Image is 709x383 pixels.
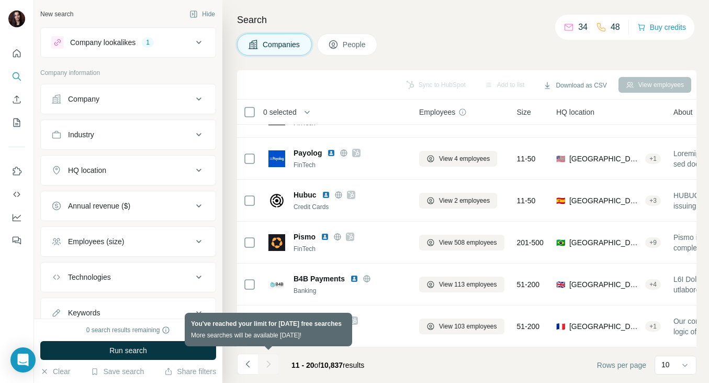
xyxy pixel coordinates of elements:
button: View 508 employees [419,235,504,250]
div: + 3 [645,196,661,205]
div: 0 search results remaining [86,325,171,335]
button: Enrich CSV [8,90,25,109]
button: Clear [40,366,70,377]
button: View 113 employees [419,277,504,292]
button: Share filters [164,366,216,377]
button: Company [41,86,216,112]
div: FinTech [294,244,407,254]
span: View 4 employees [439,154,490,163]
button: Navigate to previous page [237,354,258,375]
button: View 4 employees [419,151,497,167]
span: View 113 employees [439,280,497,289]
button: My lists [8,113,25,132]
img: LinkedIn logo [324,316,333,325]
div: Open Intercom Messenger [10,347,36,373]
span: 201-500 [517,237,544,248]
button: Run search [40,341,216,360]
button: Hide [182,6,222,22]
div: Credit Cards [294,202,407,212]
div: FinTech [294,328,407,337]
span: 🇧🇷 [556,237,565,248]
span: 0 selected [263,107,297,117]
div: Industry [68,129,94,140]
button: Keywords [41,300,216,325]
img: LinkedIn logo [322,191,330,199]
p: 10 [661,359,670,370]
span: [GEOGRAPHIC_DATA], [GEOGRAPHIC_DATA] [GEOGRAPHIC_DATA] [569,321,641,332]
span: Run search [109,345,147,356]
span: [GEOGRAPHIC_DATA], [GEOGRAPHIC_DATA], [GEOGRAPHIC_DATA] [569,195,641,206]
span: B4B Payments [294,273,345,284]
span: 51-200 [517,321,540,332]
p: 48 [611,21,620,34]
button: Use Surfe API [8,185,25,204]
div: FinTech [294,160,407,170]
span: Skaleet [294,315,319,326]
span: 🇫🇷 [556,321,565,332]
button: Dashboard [8,208,25,227]
button: Buy credits [637,20,686,35]
span: 11-50 [517,154,536,164]
span: 🇪🇸 [556,195,565,206]
span: People [343,39,367,50]
img: Logo of Pismo [268,234,285,251]
img: Logo of Hubuc [268,192,285,209]
button: Company lookalikes1 [41,30,216,55]
div: Company lookalikes [70,37,136,48]
span: Employees [419,107,455,117]
button: Annual revenue ($) [41,193,216,218]
span: [GEOGRAPHIC_DATA], [GEOGRAPHIC_DATA] [569,237,641,248]
span: 11 - 20 [291,361,314,369]
span: Size [517,107,531,117]
div: + 1 [645,154,661,163]
button: Feedback [8,231,25,250]
span: 11-50 [517,195,536,206]
span: Companies [263,39,301,50]
span: Rows per page [597,360,646,370]
img: Logo of Payolog [268,150,285,167]
span: Pismo [294,232,316,242]
img: Avatar [8,10,25,27]
img: LinkedIn logo [350,275,358,283]
button: Search [8,67,25,86]
button: Industry [41,122,216,147]
span: About [673,107,693,117]
span: Payolog [294,148,322,158]
div: New search [40,9,73,19]
img: LinkedIn logo [321,233,329,241]
h4: Search [237,13,696,27]
button: Technologies [41,265,216,290]
img: LinkedIn logo [327,149,335,157]
button: View 2 employees [419,193,497,209]
span: 🇺🇸 [556,154,565,164]
span: View 2 employees [439,196,490,205]
button: Quick start [8,44,25,63]
div: + 9 [645,238,661,247]
button: Use Surfe on LinkedIn [8,162,25,181]
span: results [291,361,364,369]
span: View 103 employees [439,322,497,331]
img: Logo of Skaleet [268,318,285,335]
div: 1 [142,38,154,47]
span: 10,837 [320,361,343,369]
div: HQ location [68,165,106,176]
span: View 508 employees [439,238,497,247]
p: 34 [578,21,588,34]
div: Banking [294,286,407,296]
div: Annual revenue ($) [68,201,130,211]
button: HQ location [41,158,216,183]
img: Logo of B4B Payments [268,276,285,293]
span: HQ location [556,107,594,117]
button: Save search [91,366,144,377]
span: [GEOGRAPHIC_DATA], [GEOGRAPHIC_DATA], [GEOGRAPHIC_DATA] [569,279,641,290]
button: Employees (size) [41,229,216,254]
div: + 1 [645,322,661,331]
span: of [314,361,321,369]
div: Company [68,94,99,104]
button: View 103 employees [419,319,504,334]
div: Technologies [68,272,111,282]
div: Keywords [68,308,100,318]
span: [GEOGRAPHIC_DATA], [US_STATE] [569,154,641,164]
div: Employees (size) [68,236,124,247]
span: 🇬🇧 [556,279,565,290]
